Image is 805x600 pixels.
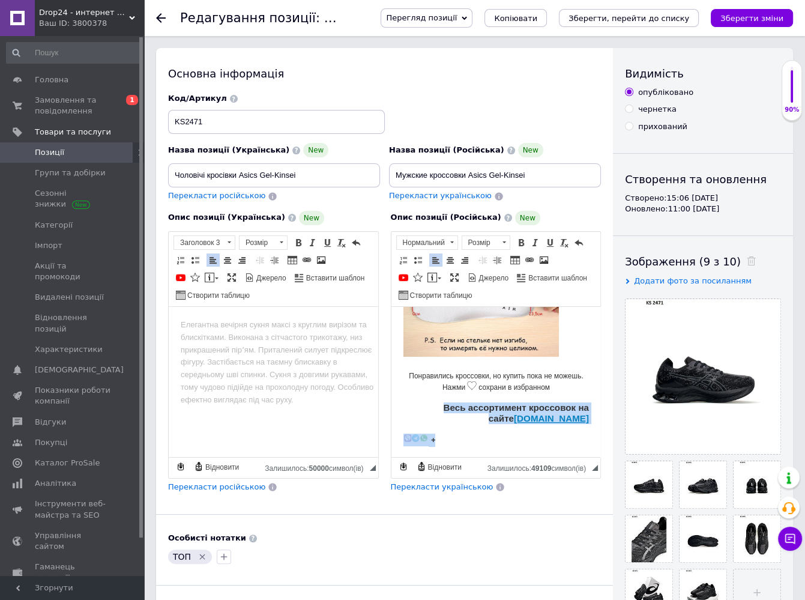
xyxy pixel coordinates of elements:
div: Видимість [625,66,781,81]
a: По правому краю [458,253,471,267]
span: Аналітика [35,478,76,489]
div: Основна інформація [168,66,601,81]
span: Позиції [35,147,64,158]
a: Таблиця [286,253,299,267]
a: Створити таблицю [174,288,252,302]
span: Відновити [426,462,462,473]
span: Перекласти російською [168,482,265,491]
span: Інструменти веб-майстра та SEO [35,498,111,520]
span: Розмір [462,236,498,249]
a: Видалити форматування [335,236,348,249]
div: опубліковано [638,87,693,98]
button: Копіювати [484,9,547,27]
span: Головна [35,74,68,85]
div: Зображення (9 з 10) [625,254,781,269]
a: Зробити резервну копію зараз [397,460,410,473]
a: По центру [221,253,234,267]
iframe: Редактор, 02CCE9D8-EB06-4E6D-A702-C16C72BD1AE3 [391,307,601,457]
span: Назва позиції (Російська) [389,145,504,154]
a: Вставити/видалити маркований список [188,253,202,267]
span: Замовлення та повідомлення [35,95,111,117]
span: Імпорт [35,240,62,251]
span: Потягніть для зміни розмірів [592,465,598,471]
button: Чат з покупцем [778,527,802,551]
div: Створено: 15:06 [DATE] [625,193,781,204]
span: Нормальний [397,236,446,249]
a: Вставити/Редагувати посилання (Ctrl+L) [300,253,313,267]
span: ТОП [173,552,191,562]
a: Вставити/видалити маркований список [411,253,424,267]
span: Акції та промокоди [35,261,111,282]
span: Розмір [240,236,276,249]
span: Вставити шаблон [526,273,587,283]
a: Зробити резервну копію зараз [174,460,187,473]
a: Таблиця [508,253,522,267]
a: Максимізувати [448,271,461,284]
button: Зберегти зміни [711,9,793,27]
a: Підкреслений (Ctrl+U) [543,236,556,249]
span: 1 [126,95,138,105]
a: Повернути (Ctrl+Z) [349,236,363,249]
a: По правому краю [235,253,249,267]
a: По центру [444,253,457,267]
a: Зображення [315,253,328,267]
span: Додати фото за посиланням [634,276,752,285]
div: прихований [638,121,687,132]
span: Перекласти українською [389,191,492,200]
a: Збільшити відступ [268,253,281,267]
a: Розмір [462,235,510,250]
a: Створити таблицю [397,288,474,302]
span: Назва позиції (Українська) [168,145,289,154]
span: Вставити шаблон [304,273,365,283]
a: По лівому краю [429,253,442,267]
a: Курсив (Ctrl+I) [529,236,542,249]
span: Сезонні знижки [35,188,111,210]
iframe: Редактор, 4D1020B2-2319-4501-B698-2BE4A3D587CF [169,307,378,457]
a: Зображення [537,253,550,267]
span: New [303,143,328,157]
span: Код/Артикул [168,94,227,103]
i: Зберегти, перейти до списку [568,14,689,23]
span: Drop24 - интернет магазин обуви [39,7,129,18]
a: Вставити/видалити нумерований список [174,253,187,267]
span: Заголовок 3 [174,236,223,249]
a: Вставити/видалити нумерований список [397,253,410,267]
span: Опис позиції (Російська) [391,213,501,222]
a: Відновити [192,460,241,473]
a: Вставити іконку [411,271,424,284]
span: Перекласти російською [168,191,265,200]
div: Створення та оновлення [625,172,781,187]
input: Пошук [6,42,142,64]
span: Створити таблицю [408,291,472,301]
a: По лівому краю [207,253,220,267]
b: Особисті нотатки [168,533,246,542]
span: Покупці [35,437,67,448]
a: Вставити шаблон [293,271,367,284]
i: Зберегти зміни [720,14,783,23]
span: 49109 [531,464,551,473]
h1: Редагування позиції: Чоловічі кросівки Asics Gel-Kinsei [180,11,542,25]
span: Показники роботи компанії [35,385,111,407]
a: Видалити форматування [558,236,571,249]
span: New [518,143,543,157]
span: Копіювати [494,14,537,23]
span: Джерело [477,273,509,283]
span: Опис позиції (Українська) [168,213,285,222]
span: Перегляд позиції [386,13,457,22]
span: Відгуки [35,417,66,428]
a: Збільшити відступ [490,253,504,267]
input: Наприклад, H&M жіноча сукня зелена 38 розмір вечірня максі з блискітками [168,163,380,187]
a: Вставити повідомлення [203,271,220,284]
a: Жирний (Ctrl+B) [514,236,528,249]
div: чернетка [638,104,677,115]
span: Категорії [35,220,73,231]
a: Розмір [239,235,288,250]
a: Вставити шаблон [515,271,589,284]
div: Кiлькiсть символiв [265,461,369,473]
span: Групи та добірки [35,168,106,178]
